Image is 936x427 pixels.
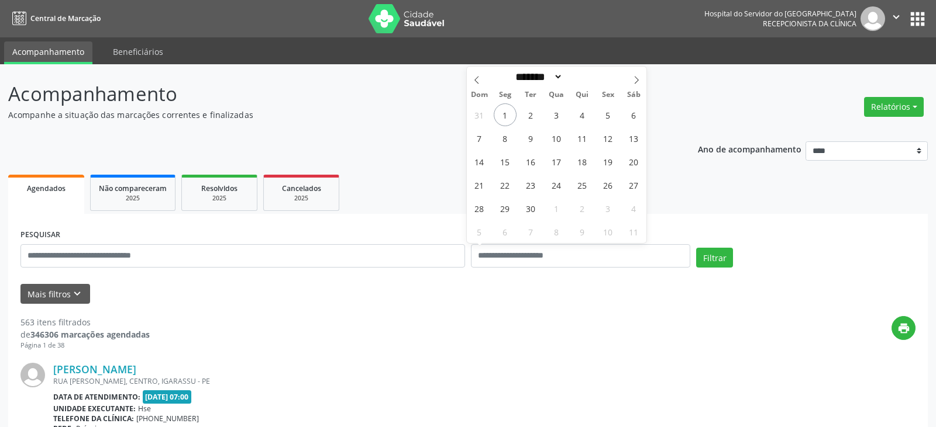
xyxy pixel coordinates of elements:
[20,328,150,341] div: de
[99,183,167,193] span: Não compareceram
[71,287,84,300] i: keyboard_arrow_down
[519,103,542,126] span: Setembro 2, 2025
[545,197,568,220] span: Outubro 1, 2025
[622,150,645,173] span: Setembro 20, 2025
[597,197,620,220] span: Outubro 3, 2025
[53,392,140,402] b: Data de atendimento:
[622,127,645,150] span: Setembro 13, 2025
[494,150,517,173] span: Setembro 15, 2025
[512,71,563,83] select: Month
[892,316,916,340] button: print
[569,91,595,99] span: Qui
[20,316,150,328] div: 563 itens filtrados
[468,220,491,243] span: Outubro 5, 2025
[698,141,801,156] p: Ano de acompanhamento
[864,97,924,117] button: Relatórios
[468,127,491,150] span: Setembro 7, 2025
[907,9,928,29] button: apps
[190,194,249,203] div: 2025
[571,150,594,173] span: Setembro 18, 2025
[494,103,517,126] span: Setembro 1, 2025
[8,79,652,109] p: Acompanhamento
[545,173,568,196] span: Setembro 24, 2025
[282,183,321,193] span: Cancelados
[30,329,150,340] strong: 346306 marcações agendadas
[545,103,568,126] span: Setembro 3, 2025
[519,150,542,173] span: Setembro 16, 2025
[468,103,491,126] span: Agosto 31, 2025
[105,41,171,62] a: Beneficiários
[53,414,134,423] b: Telefone da clínica:
[99,194,167,203] div: 2025
[53,363,136,376] a: [PERSON_NAME]
[595,91,621,99] span: Sex
[621,91,646,99] span: Sáb
[763,19,856,29] span: Recepcionista da clínica
[571,127,594,150] span: Setembro 11, 2025
[545,150,568,173] span: Setembro 17, 2025
[467,91,493,99] span: Dom
[571,197,594,220] span: Outubro 2, 2025
[201,183,238,193] span: Resolvidos
[890,11,903,23] i: 
[597,173,620,196] span: Setembro 26, 2025
[494,220,517,243] span: Outubro 6, 2025
[519,127,542,150] span: Setembro 9, 2025
[861,6,885,31] img: img
[494,173,517,196] span: Setembro 22, 2025
[143,390,192,404] span: [DATE] 07:00
[4,41,92,64] a: Acompanhamento
[622,173,645,196] span: Setembro 27, 2025
[136,414,199,423] span: [PHONE_NUMBER]
[468,197,491,220] span: Setembro 28, 2025
[519,220,542,243] span: Outubro 7, 2025
[30,13,101,23] span: Central de Marcação
[622,220,645,243] span: Outubro 11, 2025
[138,404,151,414] span: Hse
[545,220,568,243] span: Outubro 8, 2025
[597,150,620,173] span: Setembro 19, 2025
[704,9,856,19] div: Hospital do Servidor do [GEOGRAPHIC_DATA]
[494,127,517,150] span: Setembro 8, 2025
[20,341,150,350] div: Página 1 de 38
[272,194,331,203] div: 2025
[563,71,601,83] input: Year
[545,127,568,150] span: Setembro 10, 2025
[468,173,491,196] span: Setembro 21, 2025
[53,404,136,414] b: Unidade executante:
[571,103,594,126] span: Setembro 4, 2025
[8,9,101,28] a: Central de Marcação
[8,109,652,121] p: Acompanhe a situação das marcações correntes e finalizadas
[53,376,740,386] div: RUA [PERSON_NAME], CENTRO, IGARASSU - PE
[571,220,594,243] span: Outubro 9, 2025
[20,363,45,387] img: img
[597,103,620,126] span: Setembro 5, 2025
[20,226,60,244] label: PESQUISAR
[543,91,569,99] span: Qua
[885,6,907,31] button: 
[696,248,733,268] button: Filtrar
[597,127,620,150] span: Setembro 12, 2025
[622,197,645,220] span: Outubro 4, 2025
[20,284,90,304] button: Mais filtroskeyboard_arrow_down
[518,91,543,99] span: Ter
[27,183,66,193] span: Agendados
[597,220,620,243] span: Outubro 10, 2025
[519,173,542,196] span: Setembro 23, 2025
[571,173,594,196] span: Setembro 25, 2025
[492,91,518,99] span: Seg
[494,197,517,220] span: Setembro 29, 2025
[897,322,910,335] i: print
[468,150,491,173] span: Setembro 14, 2025
[519,197,542,220] span: Setembro 30, 2025
[622,103,645,126] span: Setembro 6, 2025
